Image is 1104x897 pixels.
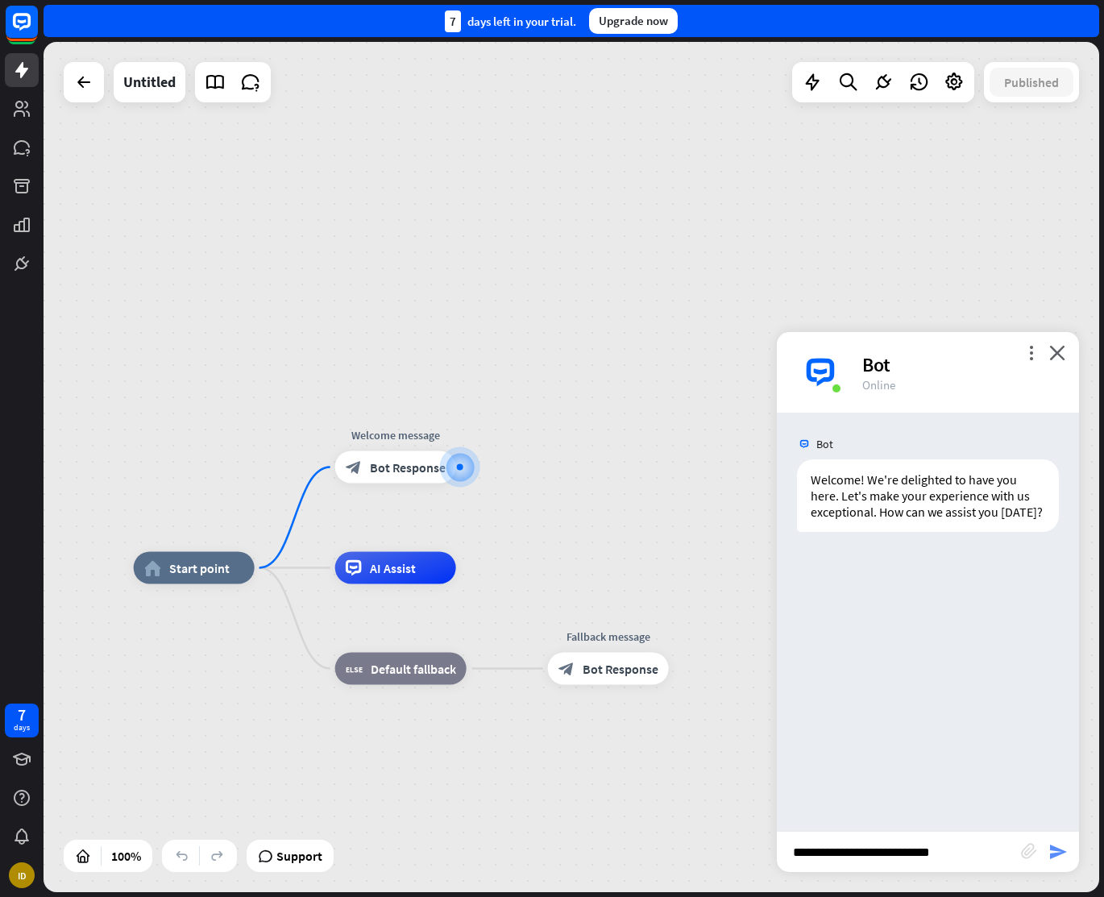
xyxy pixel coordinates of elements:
div: Bot [862,352,1060,377]
i: block_bot_response [558,661,575,677]
div: Untitled [123,62,176,102]
a: 7 days [5,704,39,737]
i: more_vert [1023,345,1039,360]
div: days [14,722,30,733]
i: block_attachment [1021,843,1037,859]
div: Welcome message [323,427,468,443]
div: Welcome! We're delighted to have you here. Let's make your experience with us exceptional. How ca... [797,459,1059,532]
div: Online [862,377,1060,392]
i: home_2 [144,560,161,576]
div: Fallback message [536,629,681,645]
div: ID [9,862,35,888]
div: 7 [18,708,26,722]
span: Support [276,843,322,869]
span: Default fallback [371,661,456,677]
i: block_bot_response [346,459,362,475]
div: 100% [106,843,146,869]
i: close [1049,345,1065,360]
span: AI Assist [370,560,416,576]
i: block_fallback [346,661,363,677]
div: Upgrade now [589,8,678,34]
span: Start point [169,560,230,576]
button: Open LiveChat chat widget [13,6,61,55]
span: Bot Response [583,661,658,677]
span: Bot [816,437,833,451]
span: Bot Response [370,459,446,475]
div: 7 [445,10,461,32]
i: send [1048,842,1068,862]
div: days left in your trial. [445,10,576,32]
button: Published [990,68,1073,97]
